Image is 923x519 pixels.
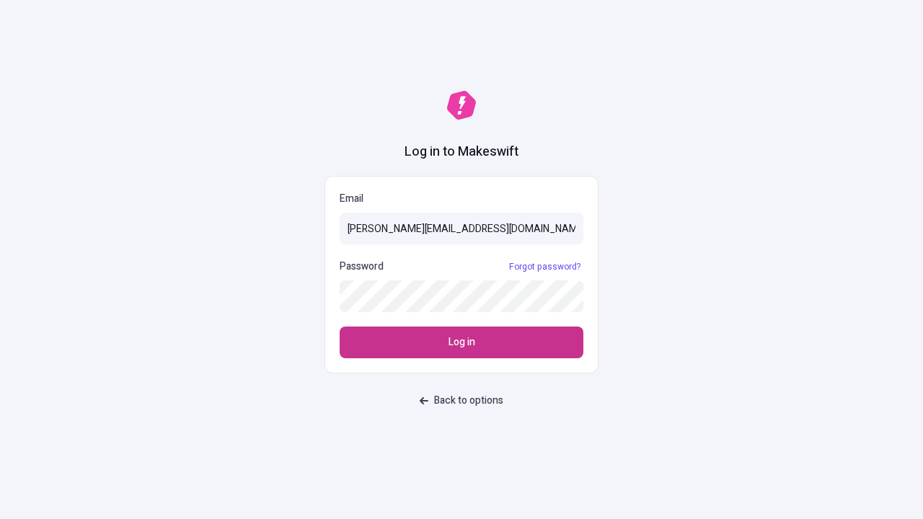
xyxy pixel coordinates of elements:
[405,143,518,161] h1: Log in to Makeswift
[449,334,475,350] span: Log in
[340,327,583,358] button: Log in
[411,388,512,414] button: Back to options
[340,259,384,275] p: Password
[506,261,583,272] a: Forgot password?
[340,191,583,207] p: Email
[340,213,583,244] input: Email
[434,393,503,409] span: Back to options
